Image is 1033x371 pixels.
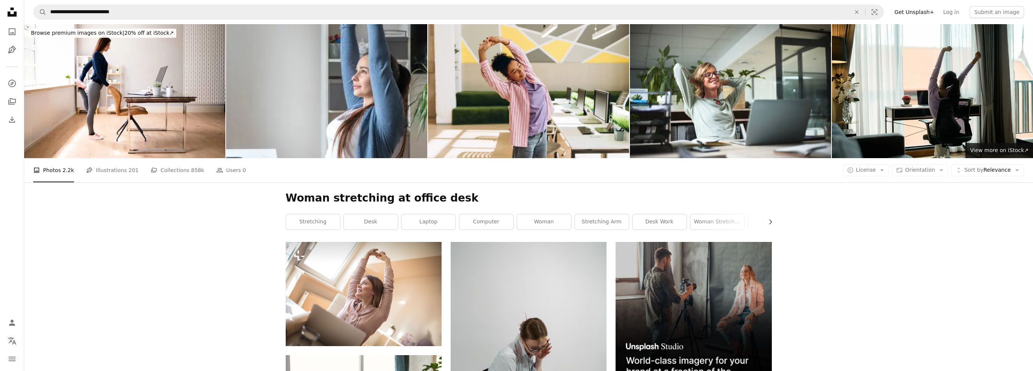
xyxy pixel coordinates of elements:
[428,24,629,158] img: Smiling African American manager stretching arms at workplace in modern office
[226,24,427,158] img: Working from home
[517,214,571,229] a: woman
[970,6,1024,18] button: Submit an image
[892,164,948,176] button: Orientation
[905,167,935,173] span: Orientation
[630,24,831,158] img: Smile, relax and business woman finished with working on a project on laptop in office. Success, ...
[31,30,174,36] span: 20% off at iStock ↗
[848,5,865,19] button: Clear
[890,6,939,18] a: Get Unsplash+
[939,6,964,18] a: Log in
[970,147,1028,153] span: View more on iStock ↗
[31,30,124,36] span: Browse premium images on iStock |
[5,76,20,91] a: Explore
[286,214,340,229] a: stretching
[5,333,20,348] button: Language
[33,5,884,20] form: Find visuals sitewide
[402,214,456,229] a: laptop
[5,351,20,366] button: Menu
[5,24,20,39] a: Photos
[129,166,139,174] span: 201
[575,214,629,229] a: stretching arm
[965,143,1033,158] a: View more on iStock↗
[5,112,20,127] a: Download History
[191,166,204,174] span: 858k
[856,167,876,173] span: License
[964,167,983,173] span: Sort by
[286,242,442,346] img: Sunny day. Tired business woman in office.
[216,158,246,182] a: Users 0
[832,24,1033,158] img: Young businesswoman is taking a break from work, stretching her arms while sitting at her home of...
[286,290,442,297] a: Sunny day. Tired business woman in office.
[459,214,513,229] a: computer
[690,214,744,229] a: woman stretching
[5,94,20,109] a: Collections
[633,214,687,229] a: desk work
[451,356,607,362] a: A woman kneels, reading a magazine.
[243,166,246,174] span: 0
[24,24,225,158] img: Young Businesswoman Doing Yoga
[951,164,1024,176] button: Sort byRelevance
[86,158,139,182] a: Illustrations 201
[5,42,20,57] a: Illustrations
[748,214,802,229] a: wellbeing
[5,315,20,330] a: Log in / Sign up
[344,214,398,229] a: desk
[286,191,772,205] h1: Woman stretching at office desk
[843,164,889,176] button: License
[964,166,1011,174] span: Relevance
[865,5,884,19] button: Visual search
[151,158,204,182] a: Collections 858k
[24,24,181,42] a: Browse premium images on iStock|20% off at iStock↗
[764,214,772,229] button: scroll list to the right
[34,5,46,19] button: Search Unsplash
